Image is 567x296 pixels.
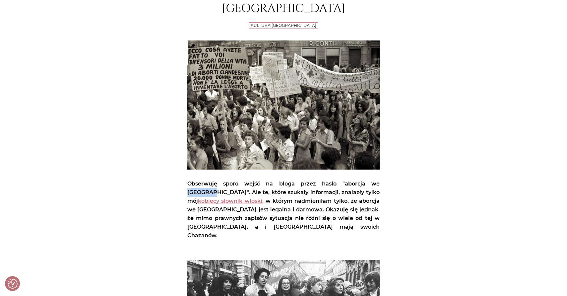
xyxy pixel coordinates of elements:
[251,23,316,28] a: Kultura [GEOGRAPHIC_DATA]
[8,279,18,289] button: Preferencje co do zgód
[8,279,18,289] img: Revisit consent button
[187,180,380,240] p: Obserwuję sporo wejść na bloga przez hasło "aborcja we [GEOGRAPHIC_DATA]". Ale te, które szukały ...
[198,198,262,204] a: kobiecy słownik włoski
